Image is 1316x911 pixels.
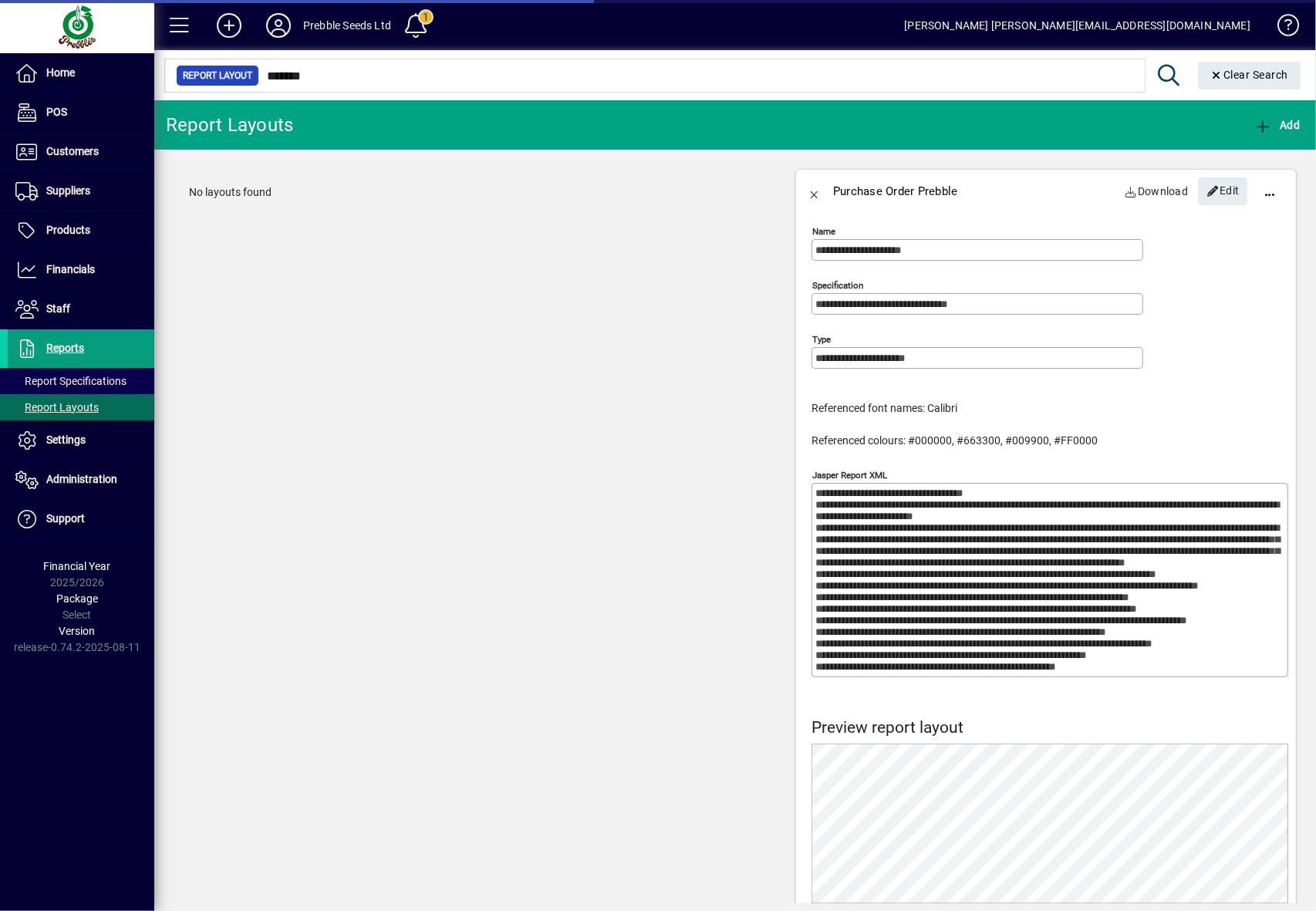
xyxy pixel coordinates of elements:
a: Administration [8,461,154,499]
div: No layouts found [174,169,768,216]
a: Home [8,54,154,93]
a: Settings [8,421,154,460]
div: Purchase Order Prebble [833,179,958,204]
span: Staff [46,302,70,315]
span: Suppliers [46,184,90,197]
a: Report Specifications [8,368,154,394]
span: Settings [46,434,86,446]
span: Edit [1206,178,1240,204]
a: Report Layouts [8,394,154,420]
span: Add [1254,119,1300,131]
button: Add [204,12,254,39]
a: Staff [8,290,154,329]
button: Edit [1198,177,1247,205]
a: POS [8,93,154,132]
mat-label: Name [812,226,835,237]
span: Download [1125,179,1189,204]
a: Download [1119,177,1195,205]
span: Administration [46,473,117,485]
span: Version [59,625,96,637]
div: Prebble Seeds Ltd [303,13,391,38]
button: Profile [254,12,303,39]
span: Report Layout [183,68,252,83]
a: Support [8,500,154,538]
span: Support [46,512,85,525]
span: Products [46,224,90,236]
a: Suppliers [8,172,154,211]
a: Financials [8,251,154,289]
span: Financials [46,263,95,275]
span: Report Layouts [15,401,99,413]
h4: Preview report layout [812,718,1288,737]
button: More options [1251,173,1288,210]
a: Products [8,211,154,250]
mat-label: Jasper Report XML [812,470,887,481]
div: Report Layouts [166,113,294,137]
button: Add [1250,111,1304,139]
span: Clear Search [1210,69,1289,81]
span: Financial Year [44,560,111,572]
a: Customers [8,133,154,171]
span: Referenced colours: #000000, #663300, #009900, #FF0000 [812,434,1098,447]
a: Knowledge Base [1266,3,1297,53]
button: Back [796,173,833,210]
span: Referenced font names: Calibri [812,402,957,414]
span: Package [56,592,98,605]
mat-label: Type [812,334,831,345]
span: Customers [46,145,99,157]
button: Clear [1198,62,1301,89]
mat-label: Specification [812,280,863,291]
span: Home [46,66,75,79]
div: [PERSON_NAME] [PERSON_NAME][EMAIL_ADDRESS][DOMAIN_NAME] [904,13,1250,38]
span: Report Specifications [15,375,127,387]
span: Reports [46,342,84,354]
span: POS [46,106,67,118]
